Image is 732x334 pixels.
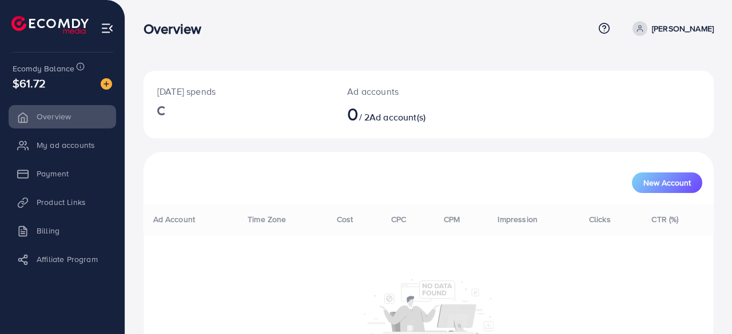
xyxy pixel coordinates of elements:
a: [PERSON_NAME] [628,21,714,36]
button: New Account [632,172,702,193]
p: [PERSON_NAME] [652,22,714,35]
span: 0 [347,100,359,127]
p: Ad accounts [347,84,462,98]
img: image [101,78,112,90]
span: New Account [643,179,691,187]
span: Ad account(s) [369,111,425,123]
span: $61.72 [13,75,46,91]
h2: / 2 [347,103,462,124]
p: [DATE] spends [157,84,320,98]
span: Ecomdy Balance [13,63,74,74]
img: logo [11,16,89,34]
img: menu [101,22,114,35]
h3: Overview [144,21,210,37]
